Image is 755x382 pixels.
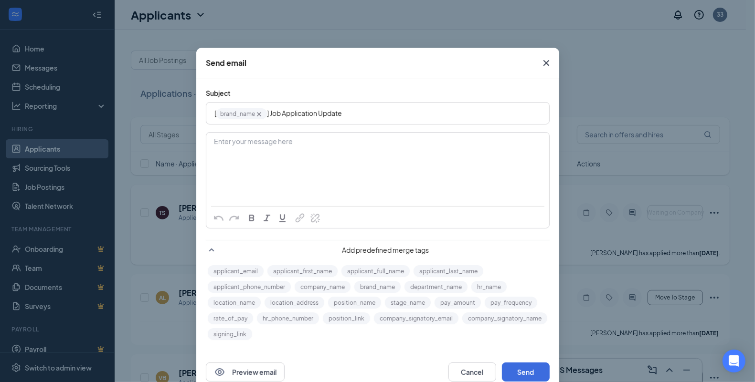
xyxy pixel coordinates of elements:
[259,211,275,226] button: Italic
[207,133,549,181] div: Enter your message here
[448,362,496,382] button: Cancel
[267,109,342,117] span: ] Job Application Update
[208,281,291,293] button: applicant_phone_number
[354,281,401,293] button: brand_name
[295,281,351,293] button: company_name
[206,244,217,256] svg: SmallChevronUp
[208,265,264,277] button: applicant_email
[267,265,338,277] button: applicant_first_name
[221,245,550,255] span: Add predefined merge tags
[226,211,242,226] button: Redo
[502,362,550,382] button: Send
[308,211,323,226] button: Remove Link
[435,297,481,309] button: pay_amount
[323,312,370,324] button: position_link
[414,265,483,277] button: applicant_last_name
[471,281,507,293] button: hr_name
[541,57,552,69] svg: Cross
[206,58,246,68] div: Send email
[216,108,267,119] span: brand_name‌‌‌‌
[404,281,468,293] button: department_name
[208,312,253,324] button: rate_of_pay
[275,211,290,226] button: Underline
[533,48,559,78] button: Close
[208,297,261,309] button: location_name
[214,109,216,117] span: [
[244,211,259,226] button: Bold
[385,297,431,309] button: stage_name
[257,312,319,324] button: hr_phone_number
[206,240,550,256] div: Add predefined merge tags
[292,211,308,226] button: Link
[206,89,231,97] span: Subject
[462,312,547,324] button: company_signatory_name
[328,297,381,309] button: position_name
[374,312,458,324] button: company_signatory_email
[207,103,549,124] div: Edit text
[211,211,226,226] button: Undo
[341,265,410,277] button: applicant_full_name
[723,350,745,372] div: Open Intercom Messenger
[485,297,537,309] button: pay_frequency
[206,362,285,382] button: EyePreview email
[255,110,263,118] svg: Cross
[214,366,225,378] svg: Eye
[265,297,324,309] button: location_address
[208,328,252,340] button: signing_link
